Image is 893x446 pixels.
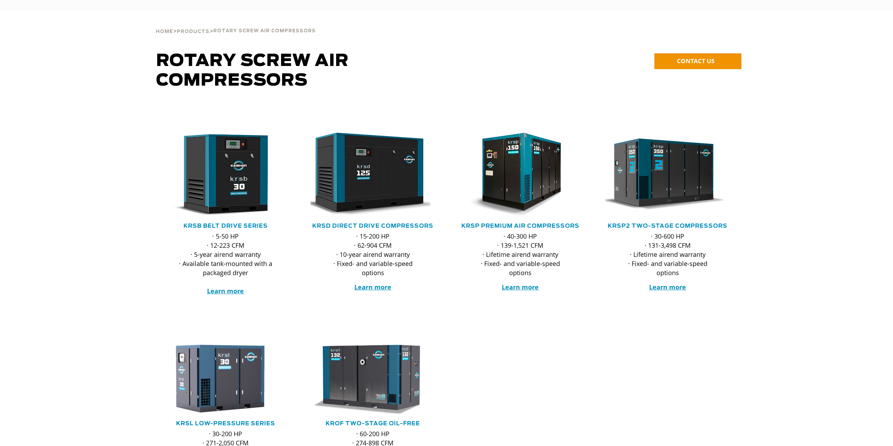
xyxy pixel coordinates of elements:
a: CONTACT US [654,53,741,69]
a: KRSP2 Two-Stage Compressors [608,223,727,229]
a: Home [156,28,173,34]
div: krsp350 [605,133,730,217]
div: krof132 [311,343,435,414]
div: > > [156,11,316,37]
span: CONTACT US [677,57,714,65]
img: krsl30 [158,343,283,414]
img: krsp150 [453,133,578,217]
a: KROF TWO-STAGE OIL-FREE [326,421,420,426]
div: krsp150 [458,133,583,217]
img: krsb30 [158,133,283,217]
img: krsp350 [600,133,725,217]
img: krof132 [305,343,430,414]
a: Learn more [649,283,686,291]
p: · 30-600 HP · 131-3,498 CFM · Lifetime airend warranty · Fixed- and variable-speed options [619,232,716,277]
a: KRSP Premium Air Compressors [461,223,579,229]
a: KRSD Direct Drive Compressors [312,223,433,229]
p: · 5-50 HP · 12-223 CFM · 5-year airend warranty · Available tank-mounted with a packaged dryer [177,232,274,295]
a: Learn more [354,283,391,291]
img: krsd125 [305,133,430,217]
a: KRSL Low-Pressure Series [176,421,275,426]
span: Products [177,29,209,34]
span: Rotary Screw Air Compressors [213,29,316,33]
a: KRSB Belt Drive Series [184,223,268,229]
a: Products [177,28,209,34]
a: Learn more [502,283,539,291]
span: Home [156,29,173,34]
div: krsb30 [163,133,288,217]
div: krsd125 [311,133,435,217]
span: Rotary Screw Air Compressors [156,53,349,89]
div: krsl30 [163,343,288,414]
a: Learn more [207,287,244,295]
p: · 15-200 HP · 62-904 CFM · 10-year airend warranty · Fixed- and variable-speed options [325,232,421,277]
p: · 40-300 HP · 139-1,521 CFM · Lifetime airend warranty · Fixed- and variable-speed options [472,232,569,277]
